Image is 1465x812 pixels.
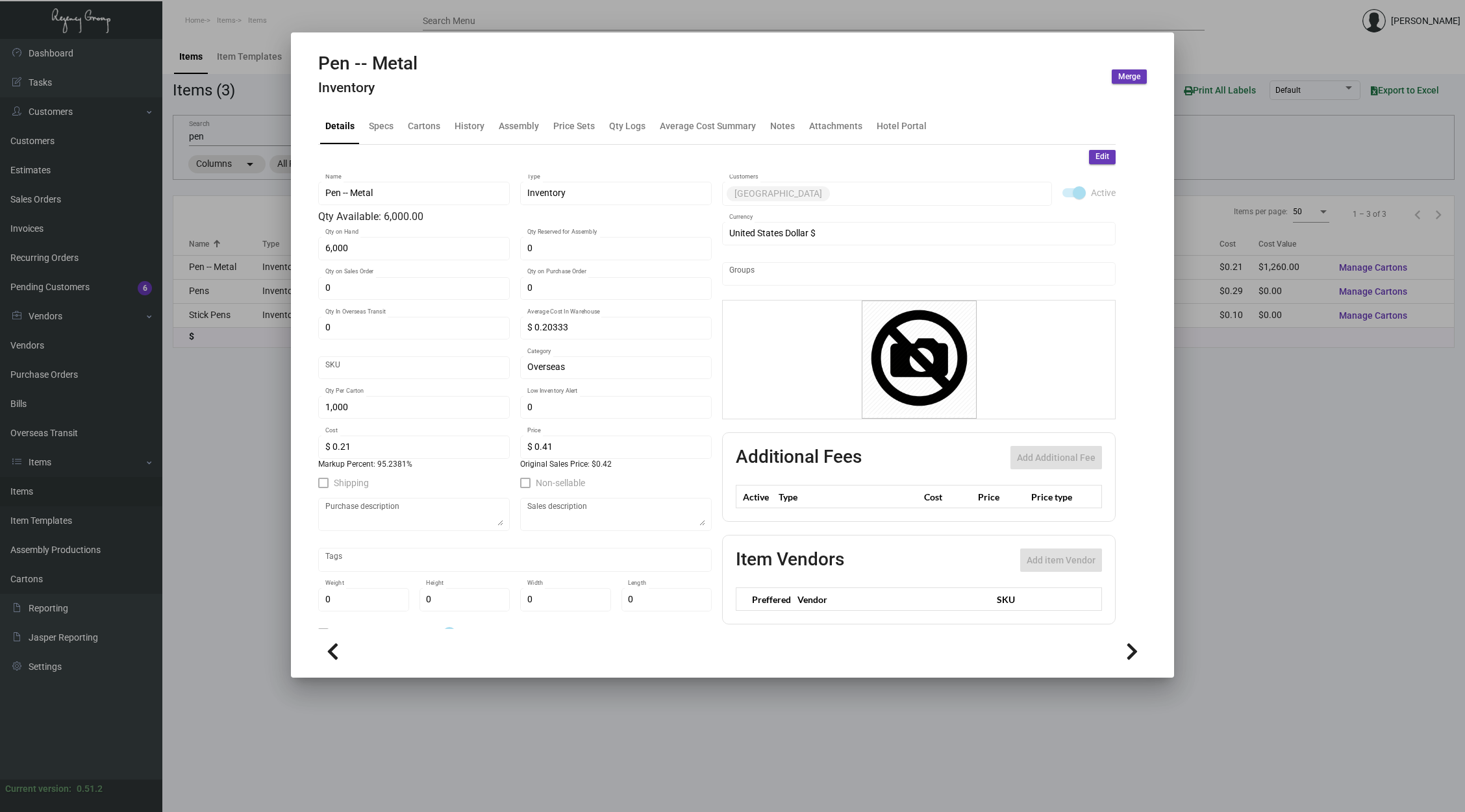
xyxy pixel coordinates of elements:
th: Preffered [736,588,792,611]
div: Average Cost Summary [660,119,756,133]
span: Add Additional Fee [1017,452,1096,463]
span: Merge [1118,71,1140,82]
div: Qty Logs [609,119,645,133]
span: Edit [1096,151,1109,162]
span: Active [1091,185,1116,201]
div: 0.51.2 [77,782,103,796]
span: Add item Vendor [1027,555,1096,565]
input: Add new.. [833,188,1046,199]
div: Assembly [499,119,539,133]
h2: Pen -- Metal [318,53,418,75]
th: Vendor [791,588,990,611]
input: Add new.. [729,269,1109,279]
div: Hotel Portal [877,119,927,133]
div: Details [325,119,355,133]
span: Non-sellable [536,475,585,491]
div: Price Sets [553,119,595,133]
div: Current version: [5,782,71,796]
div: History [455,119,484,133]
th: Cost [921,486,974,508]
h2: Additional Fees [736,446,862,469]
div: Qty Available: 6,000.00 [318,209,712,225]
span: Tax is active [461,626,510,641]
div: Notes [770,119,795,133]
h4: Inventory [318,80,418,96]
th: Price type [1028,486,1086,508]
mat-chip: [GEOGRAPHIC_DATA] [727,186,830,201]
div: Cartons [408,119,440,133]
th: Price [975,486,1028,508]
button: Add Additional Fee [1010,446,1102,469]
div: Attachments [809,119,862,133]
span: Shipping [334,475,369,491]
button: Edit [1089,150,1116,164]
button: Add item Vendor [1020,548,1102,572]
button: Merge [1112,69,1147,84]
h2: Item Vendors [736,548,844,572]
th: Active [736,486,776,508]
th: SKU [990,588,1101,611]
span: Is Service [334,626,371,641]
th: Type [775,486,921,508]
div: Specs [369,119,394,133]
